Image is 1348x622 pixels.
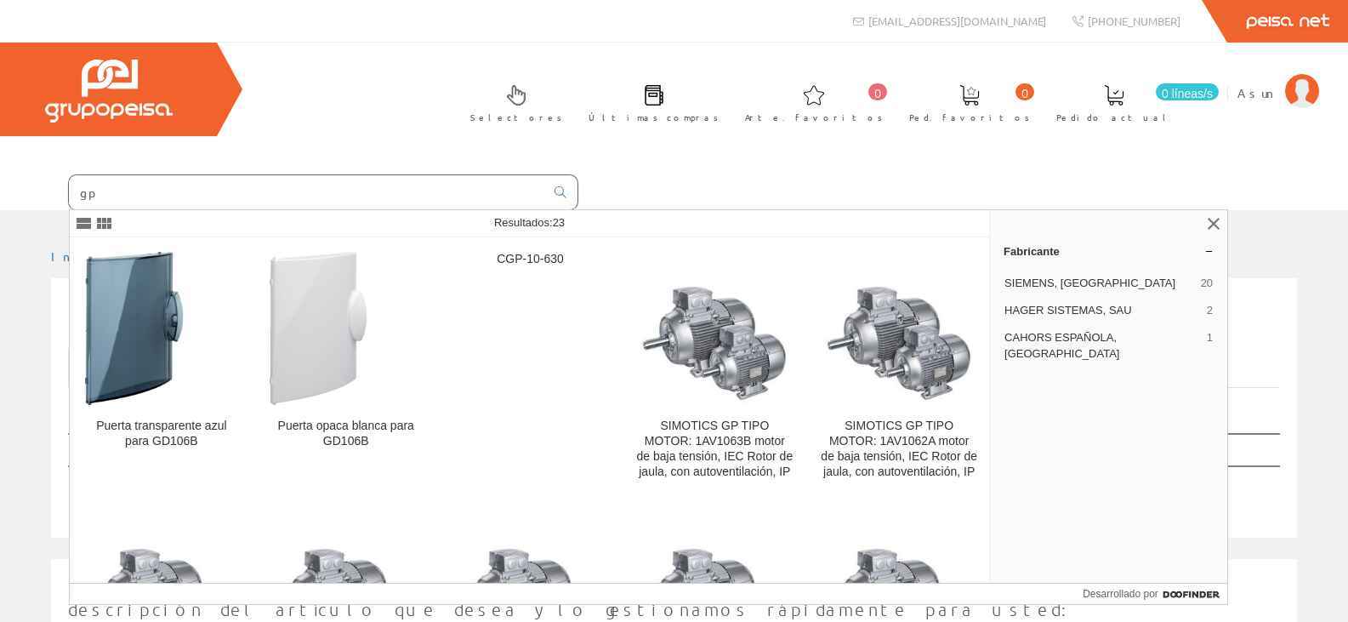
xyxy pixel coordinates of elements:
[453,71,571,133] a: Selectores
[1207,304,1213,317] font: 2
[270,252,423,405] img: Puerta opaca blanca para GD106B
[1083,584,1227,604] a: Desarrollado por
[497,252,564,265] font: CGP-10-630
[1004,245,1060,258] font: Fabricante
[1207,331,1213,344] font: 1
[637,419,793,478] font: SIMOTICS GP TIPO MOTOR: 1AV1063B motor de baja tensión, IEC Rotor de jaula, con autoventilación, IP
[1237,71,1319,87] a: Asun
[45,60,173,123] img: Grupo Peisa
[553,216,565,229] font: 23
[822,252,975,405] img: SIMOTICS GP TIPO MOTOR: 1AV1062A motor de baja tensión, IEC Rotor de jaula, con autoventilación, IP
[70,238,253,499] a: Puerta transparente azul para GD106B Puerta transparente azul para GD106B
[1039,71,1223,133] a: 0 líneas/s Pedido actual
[494,216,553,229] font: Resultados:
[69,175,544,209] input: Buscar ...
[1004,277,1175,289] font: SIEMENS, [GEOGRAPHIC_DATA]
[1201,277,1213,289] font: 20
[254,238,438,499] a: Puerta opaca blanca para GD106B Puerta opaca blanca para GD106B
[623,238,806,499] a: SIMOTICS GP TIPO MOTOR: 1AV1063B motor de baja tensión, IEC Rotor de jaula, con autoventilación, ...
[638,252,791,405] img: SIMOTICS GP TIPO MOTOR: 1AV1063B motor de baja tensión, IEC Rotor de jaula, con autoventilación, IP
[874,87,881,100] font: 0
[868,14,1046,28] font: [EMAIL_ADDRESS][DOMAIN_NAME]
[51,248,123,264] a: Inicio
[1021,87,1028,100] font: 0
[68,304,173,340] font: gp106b
[821,419,977,478] font: SIMOTICS GP TIPO MOTOR: 1AV1062A motor de baja tensión, IEC Rotor de jaula, con autoventilación, IP
[745,111,883,123] font: Arte. favoritos
[1083,588,1158,600] font: Desarrollado por
[68,406,149,421] font: Mostrar
[1088,14,1180,28] font: [PHONE_NUMBER]
[1004,331,1119,359] font: CAHORS ESPAÑOLA, [GEOGRAPHIC_DATA]
[572,71,727,133] a: Últimas compras
[439,238,623,499] a: CGP-10-630
[85,252,238,405] img: Puerta transparente azul para GD106B
[470,111,562,123] font: Selectores
[96,419,226,448] font: Puerta transparente azul para GD106B
[990,237,1227,265] a: Fabricante
[1004,304,1132,317] font: HAGER SISTEMAS, SAU
[1056,111,1172,123] font: Pedido actual
[807,238,991,499] a: SIMOTICS GP TIPO MOTOR: 1AV1062A motor de baja tensión, IEC Rotor de jaula, con autoventilación, ...
[1237,85,1277,100] font: Asun
[1162,87,1213,100] font: 0 líneas/s
[909,111,1030,123] font: Ped. favoritos
[68,348,327,388] a: Listado de artículos
[278,419,414,448] font: Puerta opaca blanca para GD106B
[589,111,719,123] font: Últimas compras
[68,578,1233,619] font: Si no ha encontrado algún artículo en nuestro catálogo, introduzca aquí la cantidad y la descripc...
